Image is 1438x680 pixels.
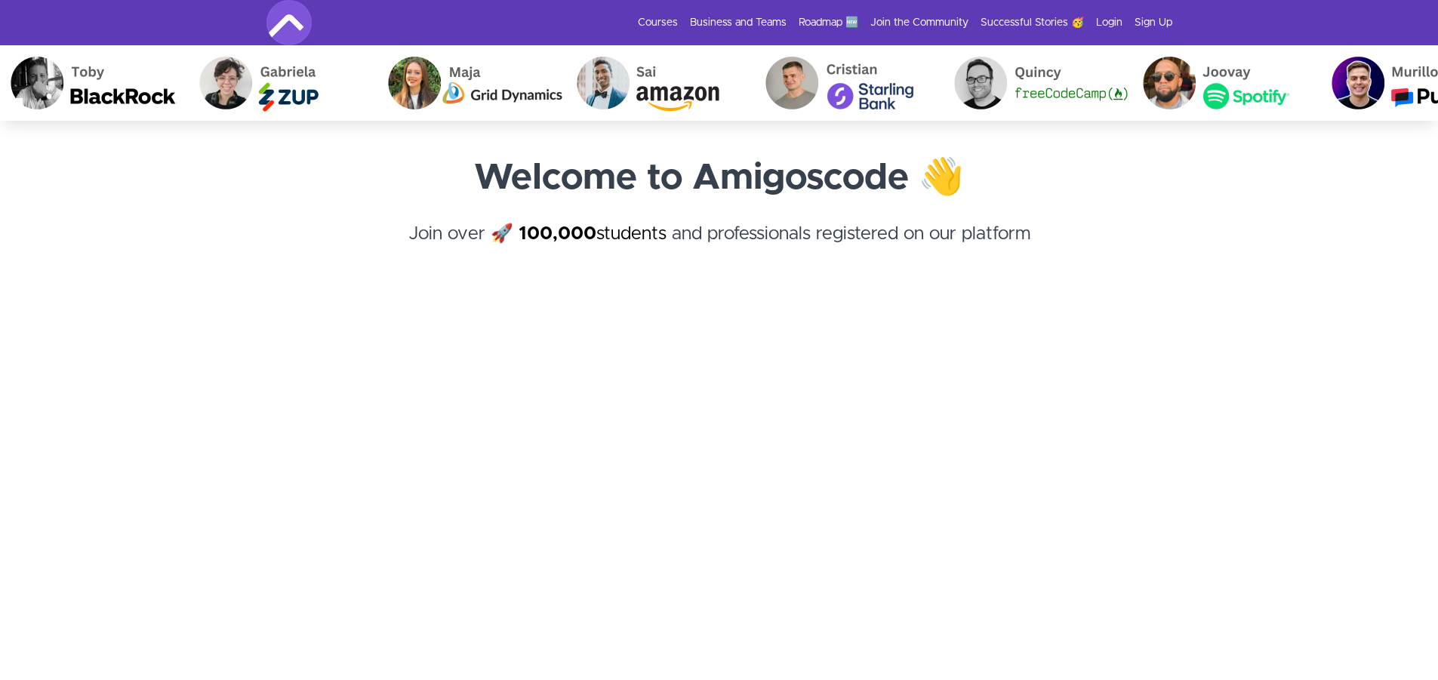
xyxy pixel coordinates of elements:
[376,45,565,121] img: Maja
[799,15,858,30] a: Roadmap 🆕
[942,45,1131,121] img: Quincy
[187,45,376,121] img: Gabriela
[565,45,753,121] img: Sai
[638,15,678,30] a: Courses
[1135,15,1172,30] a: Sign Up
[1096,15,1122,30] a: Login
[519,225,596,243] strong: 100,000
[981,15,1084,30] a: Successful Stories 🥳
[519,225,667,243] a: 100,000students
[690,15,787,30] a: Business and Teams
[474,160,964,196] strong: Welcome to Amigoscode 👋
[753,45,942,121] img: Cristian
[1131,45,1319,121] img: Joovay
[266,220,1172,275] h4: Join over 🚀 and professionals registered on our platform
[870,15,968,30] a: Join the Community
